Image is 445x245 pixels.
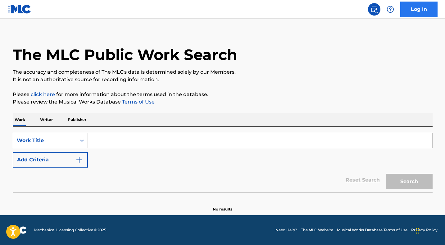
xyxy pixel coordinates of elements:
[275,227,297,233] a: Need Help?
[13,45,237,64] h1: The MLC Public Work Search
[384,3,397,16] div: Help
[13,68,433,76] p: The accuracy and completeness of The MLC's data is determined solely by our Members.
[416,221,420,240] div: Drag
[400,2,438,17] a: Log In
[7,226,27,234] img: logo
[13,152,88,168] button: Add Criteria
[31,91,55,97] a: click here
[13,98,433,106] p: Please review the Musical Works Database
[301,227,333,233] a: The MLC Website
[213,199,232,212] p: No results
[13,76,433,83] p: It is not an authoritative source for recording information.
[13,133,433,192] form: Search Form
[34,227,106,233] span: Mechanical Licensing Collective © 2025
[66,113,88,126] p: Publisher
[337,227,407,233] a: Musical Works Database Terms of Use
[17,137,73,144] div: Work Title
[414,215,445,245] iframe: Chat Widget
[7,5,31,14] img: MLC Logo
[121,99,155,105] a: Terms of Use
[387,6,394,13] img: help
[411,227,438,233] a: Privacy Policy
[370,6,378,13] img: search
[368,3,380,16] a: Public Search
[13,91,433,98] p: Please for more information about the terms used in the database.
[13,113,27,126] p: Work
[75,156,83,164] img: 9d2ae6d4665cec9f34b9.svg
[38,113,55,126] p: Writer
